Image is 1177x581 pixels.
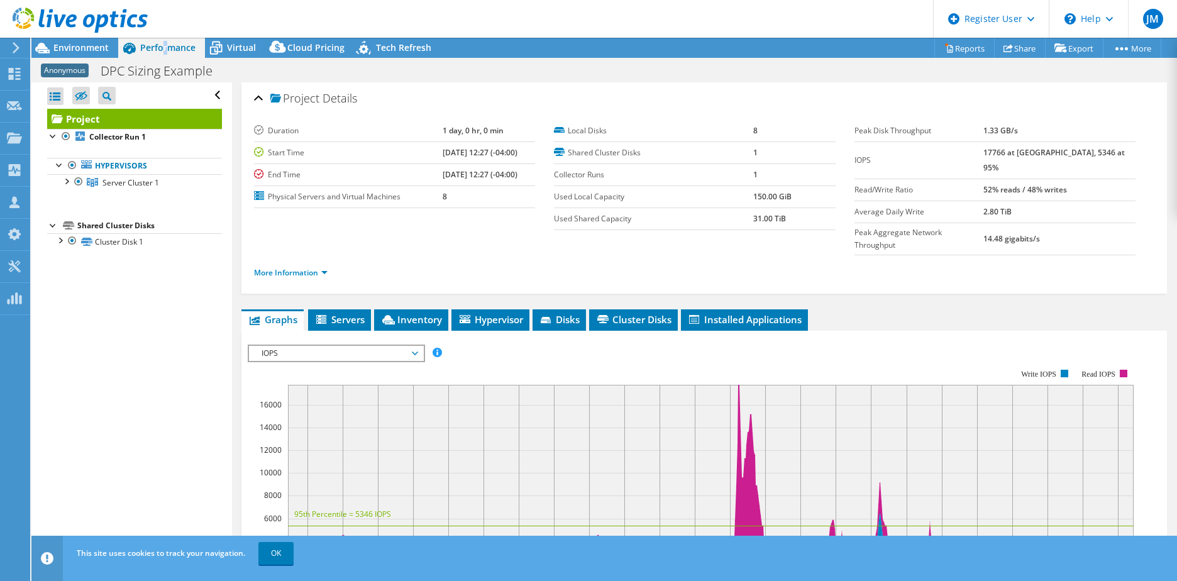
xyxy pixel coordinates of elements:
[554,147,753,159] label: Shared Cluster Disks
[376,41,431,53] span: Tech Refresh
[443,191,447,202] b: 8
[1103,38,1161,58] a: More
[294,509,391,519] text: 95th Percentile = 5346 IOPS
[983,125,1018,136] b: 1.33 GB/s
[47,109,222,129] a: Project
[687,313,802,326] span: Installed Applications
[443,125,504,136] b: 1 day, 0 hr, 0 min
[140,41,196,53] span: Performance
[443,147,517,158] b: [DATE] 12:27 (-04:00)
[854,184,984,196] label: Read/Write Ratio
[287,41,345,53] span: Cloud Pricing
[1081,370,1115,379] text: Read IOPS
[260,399,282,410] text: 16000
[595,313,671,326] span: Cluster Disks
[854,124,984,137] label: Peak Disk Throughput
[753,147,758,158] b: 1
[254,267,328,278] a: More Information
[258,542,294,565] a: OK
[77,218,222,233] div: Shared Cluster Disks
[554,191,753,203] label: Used Local Capacity
[314,313,365,326] span: Servers
[1143,9,1163,29] span: JM
[89,131,146,142] b: Collector Run 1
[41,64,89,77] span: Anonymous
[753,125,758,136] b: 8
[47,233,222,250] a: Cluster Disk 1
[260,445,282,455] text: 12000
[47,174,222,191] a: Server Cluster 1
[983,206,1012,217] b: 2.80 TiB
[1021,370,1056,379] text: Write IOPS
[994,38,1046,58] a: Share
[753,213,786,224] b: 31.00 TiB
[539,313,580,326] span: Disks
[1045,38,1103,58] a: Export
[264,490,282,501] text: 8000
[1064,13,1076,25] svg: \n
[323,91,357,106] span: Details
[983,184,1067,195] b: 52% reads / 48% writes
[254,124,443,137] label: Duration
[554,213,753,225] label: Used Shared Capacity
[753,191,792,202] b: 150.00 GiB
[554,169,753,181] label: Collector Runs
[95,64,232,78] h1: DPC Sizing Example
[380,313,442,326] span: Inventory
[983,233,1040,244] b: 14.48 gigabits/s
[934,38,995,58] a: Reports
[47,158,222,174] a: Hypervisors
[443,169,517,180] b: [DATE] 12:27 (-04:00)
[983,147,1125,173] b: 17766 at [GEOGRAPHIC_DATA], 5346 at 95%
[854,154,984,167] label: IOPS
[753,169,758,180] b: 1
[255,346,417,361] span: IOPS
[854,226,984,252] label: Peak Aggregate Network Throughput
[270,92,319,105] span: Project
[854,206,984,218] label: Average Daily Write
[102,177,159,188] span: Server Cluster 1
[458,313,523,326] span: Hypervisor
[554,124,753,137] label: Local Disks
[264,513,282,524] text: 6000
[227,41,256,53] span: Virtual
[260,467,282,478] text: 10000
[254,147,443,159] label: Start Time
[47,129,222,145] a: Collector Run 1
[248,313,297,326] span: Graphs
[77,548,245,558] span: This site uses cookies to track your navigation.
[254,191,443,203] label: Physical Servers and Virtual Machines
[254,169,443,181] label: End Time
[260,422,282,433] text: 14000
[53,41,109,53] span: Environment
